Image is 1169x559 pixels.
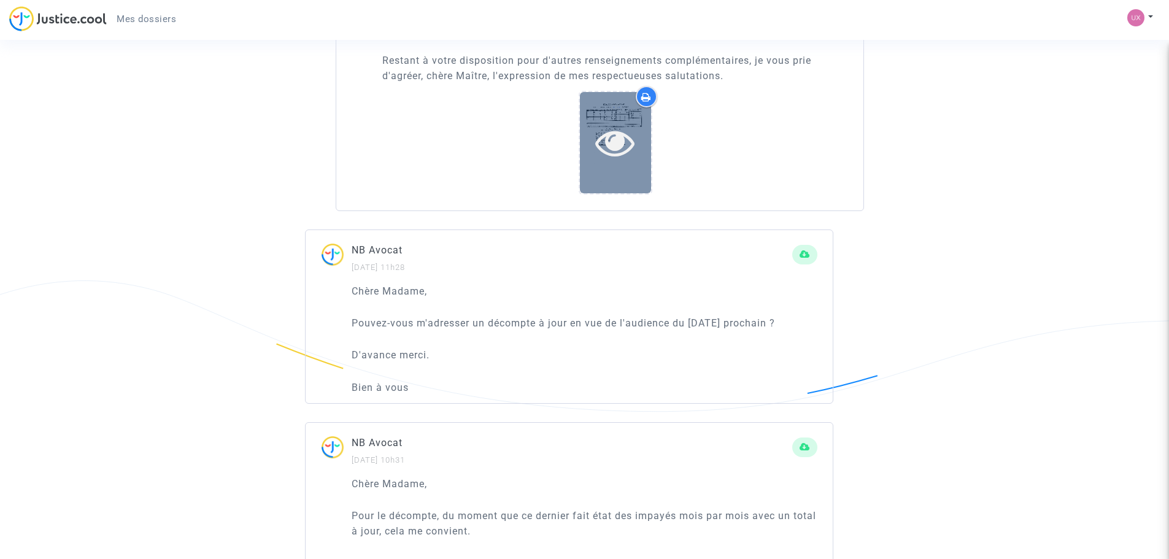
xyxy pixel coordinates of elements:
img: ... [321,435,352,466]
p: Restant à votre disposition pour d'autres renseignements complémentaires, je vous prie d'agréer, ... [382,53,848,83]
p: Pour le décompte, du moment que ce dernier fait état des impayés mois par mois avec un total à jo... [352,508,817,539]
p: Chère Madame, [352,476,817,492]
span: Mes dossiers [117,13,176,25]
p: Pouvez-vous m'adresser un décompte à jour en vue de l'audience du [DATE] prochain ? [352,315,817,331]
img: bcd9b7e2ef66ffc14cd443c3eaaa75cf [1127,9,1144,26]
small: [DATE] 10h31 [352,455,405,465]
p: NB Avocat [352,435,792,450]
a: Mes dossiers [107,10,186,28]
p: Bien à vous [352,380,817,395]
small: [DATE] 11h28 [352,263,405,272]
p: Chère Madame, [352,283,817,299]
p: D'avance merci. [352,347,817,363]
img: jc-logo.svg [9,6,107,31]
p: NB Avocat [352,242,792,258]
img: ... [321,242,352,274]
